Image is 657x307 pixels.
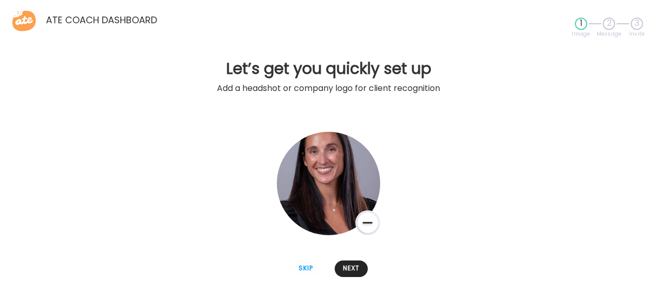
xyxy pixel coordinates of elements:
div: Image [567,30,595,38]
section: Add a headshot or company logo for client recognition [8,82,649,95]
div: 1 [575,18,587,30]
span: Ate Coach Dashboard [38,8,159,29]
div: 2 [603,18,615,30]
div: Next [335,260,368,277]
div: Invite [623,30,651,38]
div: Message [595,30,623,38]
div: 3 [631,18,643,30]
img: 9k= [277,132,380,235]
div: Skip [289,259,322,276]
h1: Let’s get you quickly set up [8,59,649,78]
